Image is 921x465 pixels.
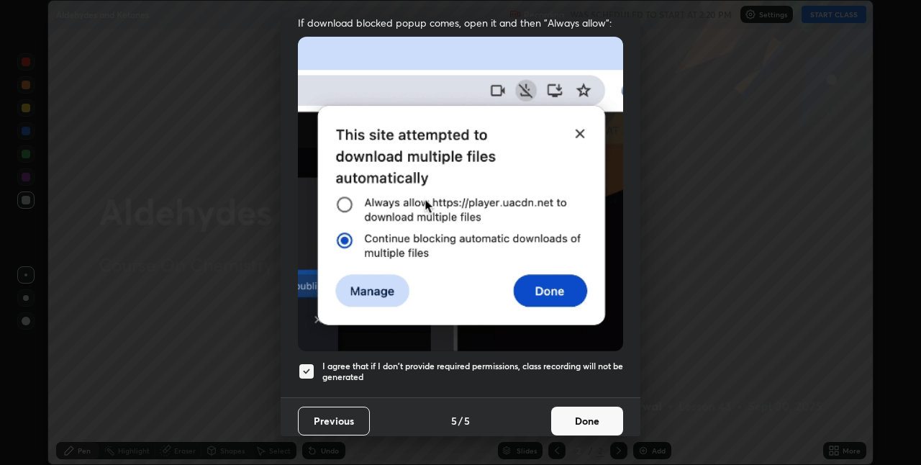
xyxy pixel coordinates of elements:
button: Previous [298,407,370,435]
img: downloads-permission-blocked.gif [298,37,623,351]
h4: 5 [451,413,457,428]
h5: I agree that if I don't provide required permissions, class recording will not be generated [322,361,623,383]
span: If download blocked popup comes, open it and then "Always allow": [298,16,623,30]
button: Done [551,407,623,435]
h4: / [458,413,463,428]
h4: 5 [464,413,470,428]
